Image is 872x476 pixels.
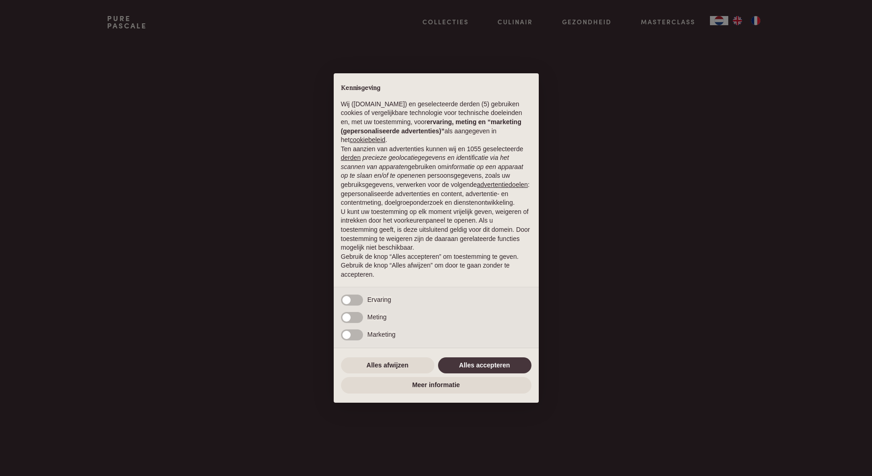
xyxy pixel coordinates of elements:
[341,100,531,145] p: Wij ([DOMAIN_NAME]) en geselecteerde derden (5) gebruiken cookies of vergelijkbare technologie vo...
[341,153,361,163] button: derden
[341,357,434,374] button: Alles afwijzen
[341,377,531,394] button: Meer informatie
[368,313,387,321] span: Meting
[350,136,385,143] a: cookiebeleid
[341,154,509,170] em: precieze geolocatiegegevens en identificatie via het scannen van apparaten
[341,163,524,180] em: informatie op een apparaat op te slaan en/of te openen
[341,252,531,279] p: Gebruik de knop “Alles accepteren” om toestemming te geven. Gebruik de knop “Alles afwijzen” om d...
[341,145,531,208] p: Ten aanzien van advertenties kunnen wij en 1055 geselecteerde gebruiken om en persoonsgegevens, z...
[368,331,395,338] span: Marketing
[368,296,391,303] span: Ervaring
[438,357,531,374] button: Alles accepteren
[341,84,531,93] h2: Kennisgeving
[341,118,521,135] strong: ervaring, meting en “marketing (gepersonaliseerde advertenties)”
[477,181,528,190] button: advertentiedoelen
[341,208,531,252] p: U kunt uw toestemming op elk moment vrijelijk geven, weigeren of intrekken door het voorkeurenpan...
